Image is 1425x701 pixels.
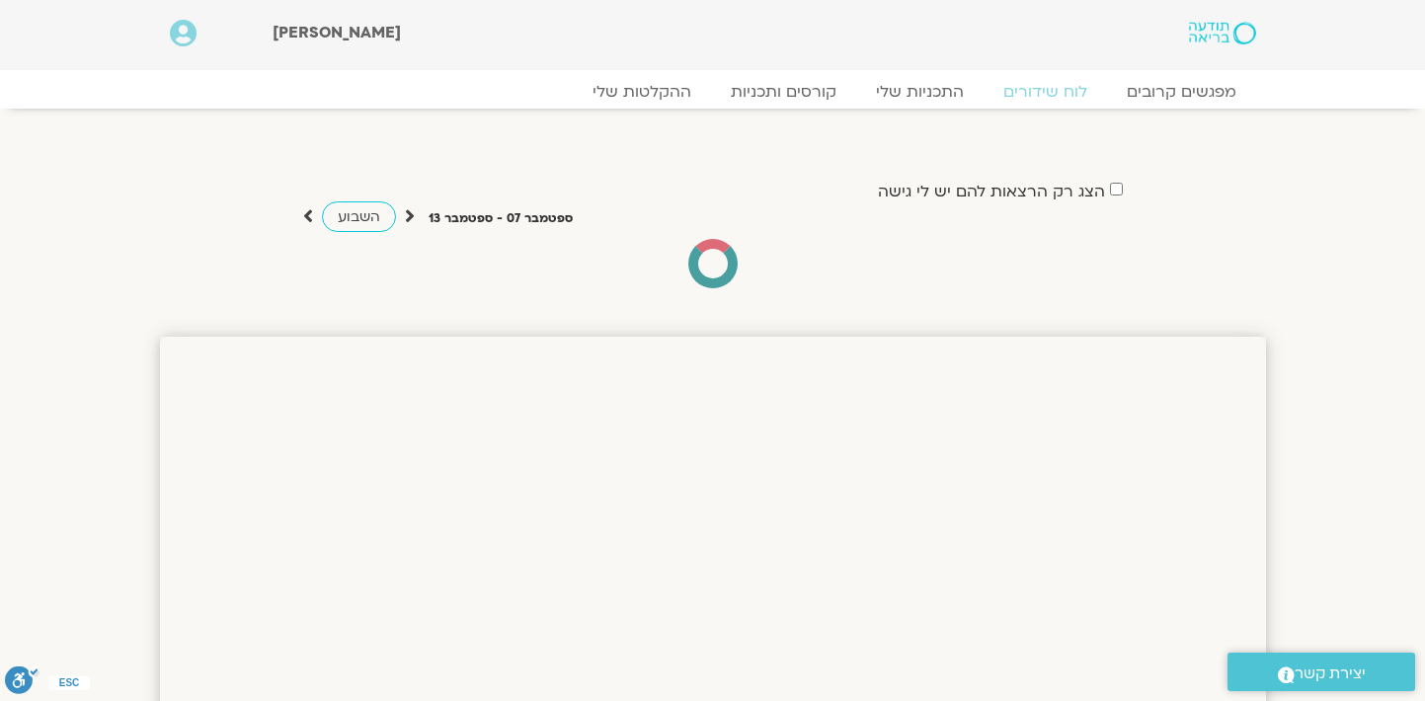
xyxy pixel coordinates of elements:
[711,82,856,102] a: קורסים ותכניות
[1295,661,1366,687] span: יצירת קשר
[322,201,396,232] a: השבוע
[1227,653,1415,691] a: יצירת קשר
[170,82,1256,102] nav: Menu
[1107,82,1256,102] a: מפגשים קרובים
[856,82,984,102] a: התכניות שלי
[573,82,711,102] a: ההקלטות שלי
[429,208,573,229] p: ספטמבר 07 - ספטמבר 13
[984,82,1107,102] a: לוח שידורים
[878,183,1105,200] label: הצג רק הרצאות להם יש לי גישה
[338,207,380,226] span: השבוע
[273,22,401,43] span: [PERSON_NAME]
